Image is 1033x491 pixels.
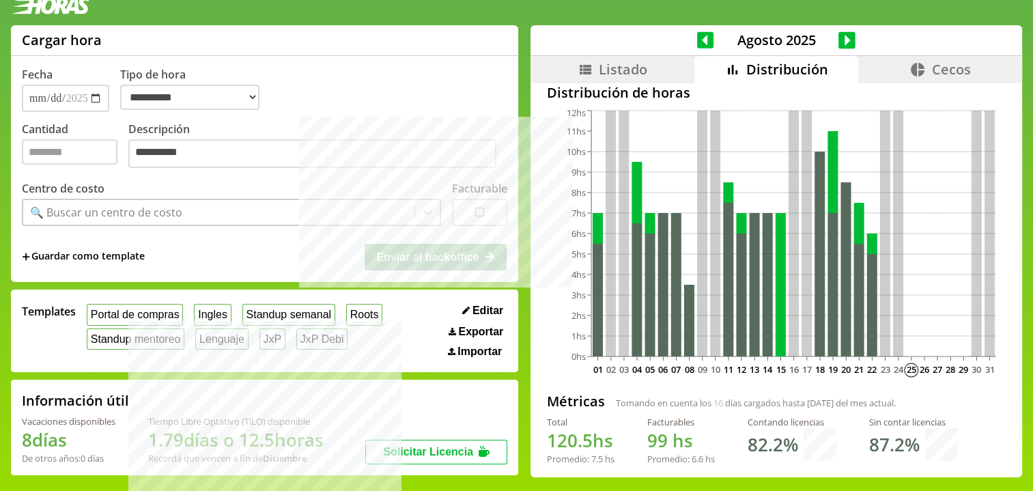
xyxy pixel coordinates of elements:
[22,452,115,464] div: De otros años: 0 días
[946,363,955,376] text: 28
[242,304,335,325] button: Standup semanal
[458,304,507,318] button: Editar
[869,432,920,457] h1: 87.2 %
[619,363,629,376] text: 03
[547,392,605,410] h2: Métricas
[22,249,30,264] span: +
[263,452,307,464] b: Diciembre
[259,328,285,350] button: JxP
[472,305,503,317] span: Editar
[645,363,655,376] text: 05
[593,363,602,376] text: 01
[128,139,496,168] textarea: Descripción
[713,397,723,409] span: 16
[567,125,586,137] tspan: 11hs
[571,350,586,363] tspan: 0hs
[658,363,668,376] text: 06
[571,309,586,322] tspan: 2hs
[571,207,586,219] tspan: 7hs
[547,428,614,453] h1: hs
[22,67,53,82] label: Fecha
[920,363,929,376] text: 26
[571,268,586,281] tspan: 4hs
[383,446,473,458] span: Solicitar Licencia
[120,67,270,112] label: Tipo de hora
[737,363,746,376] text: 12
[547,428,593,453] span: 120.5
[571,330,586,342] tspan: 1hs
[22,181,104,196] label: Centro de costo
[148,415,324,427] div: Tiempo Libre Optativo (TiLO) disponible
[750,363,759,376] text: 13
[87,328,184,350] button: Standup mentoreo
[571,166,586,178] tspan: 9hs
[22,122,128,171] label: Cantidad
[457,346,502,358] span: Importar
[567,145,586,158] tspan: 10hs
[458,326,503,338] span: Exportar
[647,428,715,453] h1: hs
[22,415,115,427] div: Vacaciones disponibles
[893,363,903,376] text: 24
[789,363,798,376] text: 16
[195,328,248,350] button: Lenguaje
[985,363,994,376] text: 31
[697,363,707,376] text: 09
[547,416,614,428] div: Total
[647,453,715,465] div: Promedio: hs
[87,304,183,325] button: Portal de compras
[296,328,348,350] button: JxP Debi
[815,363,825,376] text: 18
[599,60,647,79] span: Listado
[828,363,838,376] text: 19
[880,363,890,376] text: 23
[22,139,117,165] input: Cantidad
[22,391,129,410] h2: Información útil
[869,416,958,428] div: Sin contar licencias
[547,453,614,465] div: Promedio: hs
[22,31,102,49] h1: Cargar hora
[148,452,324,464] div: Recordá que vencen a fin de
[972,363,981,376] text: 30
[933,363,942,376] text: 27
[194,304,231,325] button: Ingles
[746,60,828,79] span: Distribución
[671,363,681,376] text: 07
[22,427,115,452] h1: 8 días
[591,453,603,465] span: 7.5
[748,432,798,457] h1: 82.2 %
[606,363,615,376] text: 02
[692,453,703,465] span: 6.6
[748,416,836,428] div: Contando licencias
[571,227,586,240] tspan: 6hs
[571,186,586,199] tspan: 8hs
[547,83,1006,102] h2: Distribución de horas
[763,363,773,376] text: 14
[148,427,324,452] h1: 1.79 días o 12.5 horas
[120,85,259,110] select: Tipo de hora
[632,363,642,376] text: 04
[854,363,864,376] text: 21
[931,60,970,79] span: Cecos
[346,304,382,325] button: Roots
[647,416,715,428] div: Facturables
[30,205,182,220] div: 🔍 Buscar un centro de costo
[647,428,668,453] span: 99
[959,363,968,376] text: 29
[22,249,145,264] span: +Guardar como template
[867,363,877,376] text: 22
[365,440,507,464] button: Solicitar Licencia
[724,363,733,376] text: 11
[444,325,507,339] button: Exportar
[713,31,838,49] span: Agosto 2025
[452,181,507,196] label: Facturable
[906,363,916,376] text: 25
[802,363,811,376] text: 17
[684,363,694,376] text: 08
[711,363,720,376] text: 10
[616,397,896,409] span: Tomando en cuenta los días cargados hasta [DATE] del mes actual.
[776,363,785,376] text: 15
[22,304,76,319] span: Templates
[128,122,507,171] label: Descripción
[571,248,586,260] tspan: 5hs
